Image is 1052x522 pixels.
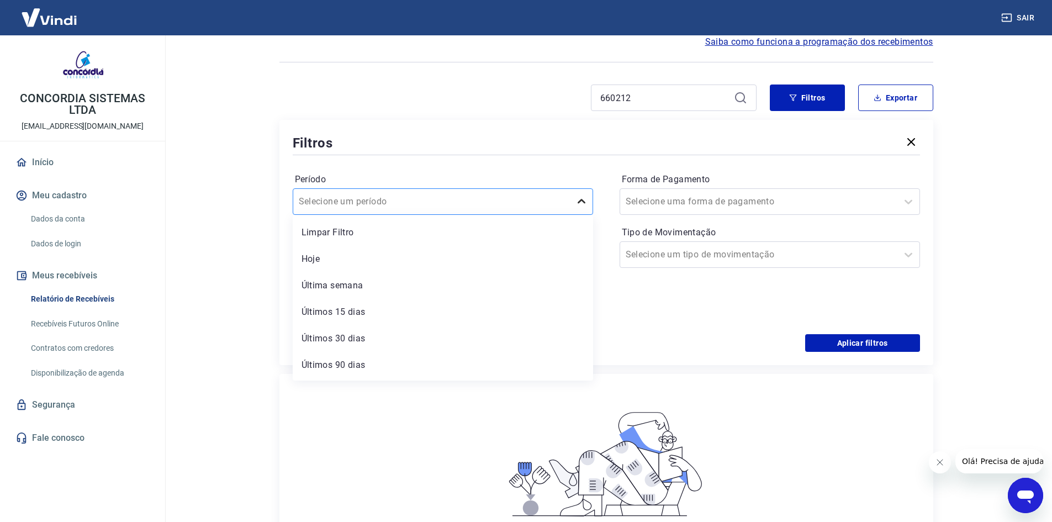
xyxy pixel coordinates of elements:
[13,426,152,450] a: Fale conosco
[858,85,933,111] button: Exportar
[9,93,156,116] p: CONCORDIA SISTEMAS LTDA
[27,288,152,310] a: Relatório de Recebíveis
[999,8,1039,28] button: Sair
[955,449,1043,473] iframe: Mensagem da empresa
[622,173,918,186] label: Forma de Pagamento
[805,334,920,352] button: Aplicar filtros
[27,208,152,230] a: Dados da conta
[293,134,334,152] h5: Filtros
[293,275,593,297] div: Última semana
[27,337,152,360] a: Contratos com credores
[293,354,593,376] div: Últimos 90 dias
[293,301,593,323] div: Últimos 15 dias
[622,226,918,239] label: Tipo de Movimentação
[705,35,933,49] a: Saiba como funciona a programação dos recebimentos
[293,248,593,270] div: Hoje
[13,150,152,175] a: Início
[293,328,593,350] div: Últimos 30 dias
[27,233,152,255] a: Dados de login
[7,8,93,17] span: Olá! Precisa de ajuda?
[22,120,144,132] p: [EMAIL_ADDRESS][DOMAIN_NAME]
[293,222,593,244] div: Limpar Filtro
[13,183,152,208] button: Meu cadastro
[61,44,105,88] img: a68c8fd8-fab5-48c0-8bd6-9edace40e89e.jpeg
[295,173,591,186] label: Período
[13,263,152,288] button: Meus recebíveis
[600,89,729,106] input: Busque pelo número do pedido
[1008,478,1043,513] iframe: Botão para abrir a janela de mensagens
[27,313,152,335] a: Recebíveis Futuros Online
[27,362,152,384] a: Disponibilização de agenda
[770,85,845,111] button: Filtros
[929,451,951,473] iframe: Fechar mensagem
[13,1,85,34] img: Vindi
[13,393,152,417] a: Segurança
